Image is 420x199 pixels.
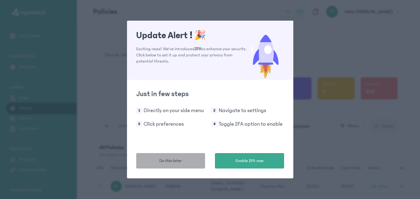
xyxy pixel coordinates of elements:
[136,30,247,41] h1: Update Alert !
[236,158,263,164] span: Enable 2FA now
[136,108,142,114] span: 1
[194,30,206,41] span: 🎉
[219,106,266,115] p: Navigate to settings
[159,158,182,164] span: Do this later
[211,121,217,127] span: 4
[136,89,284,99] h2: Just in few steps
[219,120,283,128] p: Toggle 2FA option to enable
[215,153,284,169] button: Enable 2FA now
[144,106,204,115] p: Directly on your side menu
[136,121,142,127] span: 3
[136,153,205,169] button: Do this later
[211,108,217,114] span: 2
[195,47,201,51] span: 2FA
[136,46,247,64] p: Exciting news! We've introduced to enhance your security. Click below to set it up and protect yo...
[144,120,184,128] p: Click preferences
